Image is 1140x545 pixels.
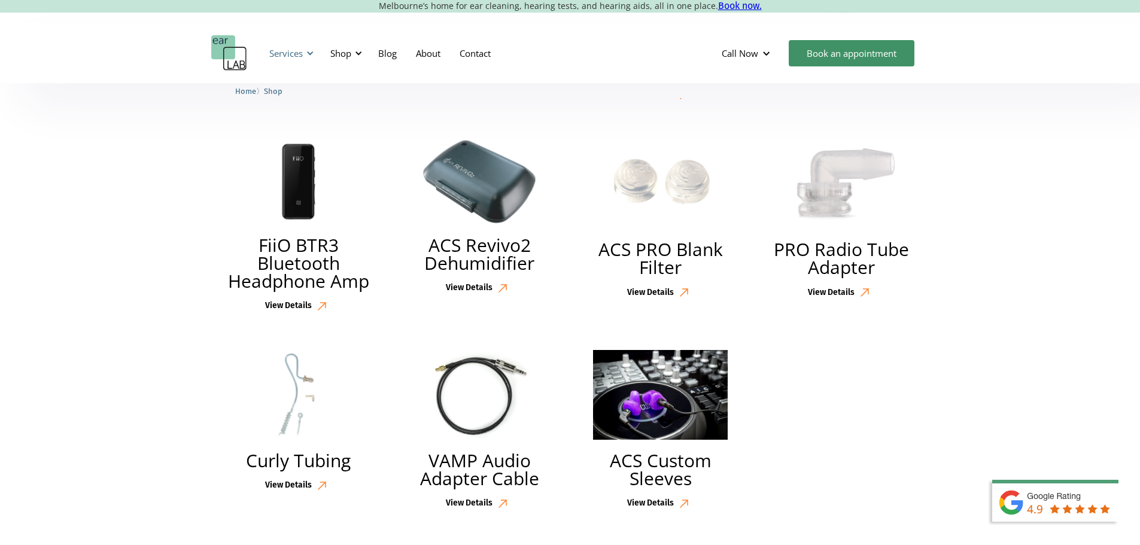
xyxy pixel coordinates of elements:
a: Contact [450,36,500,71]
img: Curly Tubing [230,350,366,440]
h2: Curly Tubing [246,452,351,470]
img: PRO Radio Tube Adapter [774,139,910,229]
img: FiiO BTR3 Bluetooth Headphone Amp [223,139,374,224]
h2: ACS Custom Sleeves [585,452,737,488]
div: Shop [323,35,366,71]
div: Call Now [712,35,783,71]
div: View Details [446,283,493,293]
div: View Details [265,480,312,491]
h2: VAMP Audio Adapter Cable [404,452,555,488]
a: VAMP Audio Adapter CableVAMP Audio Adapter CableView Details [392,347,567,514]
a: About [406,36,450,71]
img: ACS Revivo2 Dehumidifier [404,139,555,224]
div: View Details [265,301,312,311]
a: Blog [369,36,406,71]
img: ACS PRO Blank Filter [592,139,728,229]
h2: ACS Revivo2 Dehumidifier [404,236,555,272]
a: Curly TubingCurly TubingView Details [211,347,387,496]
div: Shop [330,47,351,59]
div: Call Now [722,47,758,59]
h2: FiiO BTR3 Bluetooth Headphone Amp [223,236,375,290]
div: Services [262,35,317,71]
a: ACS PRO Blank FilterACS PRO Blank FilterView Details [573,136,749,303]
div: View Details [627,288,674,298]
div: View Details [627,498,674,509]
a: ACS Custom SleevesACS Custom SleevesView Details [573,347,749,514]
h2: ACS PRO Blank Filter [585,240,737,276]
span: Shop [264,87,282,96]
a: PRO Radio Tube AdapterPRO Radio Tube AdapterView Details [754,136,929,303]
a: FiiO BTR3 Bluetooth Headphone AmpFiiO BTR3 Bluetooth Headphone AmpView Details [211,136,387,316]
img: ACS Custom Sleeves [593,350,728,440]
h2: PRO Radio Tube Adapter [766,240,917,276]
li: 〉 [235,85,264,98]
span: Home [235,87,256,96]
a: Shop [264,85,282,96]
a: Book an appointment [789,40,914,66]
div: View Details [446,498,493,509]
div: Services [269,47,303,59]
img: VAMP Audio Adapter Cable [412,350,548,440]
a: ACS Revivo2 DehumidifierACS Revivo2 DehumidifierView Details [392,136,567,298]
div: View Details [808,288,855,298]
a: Home [235,85,256,96]
a: home [211,35,247,71]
